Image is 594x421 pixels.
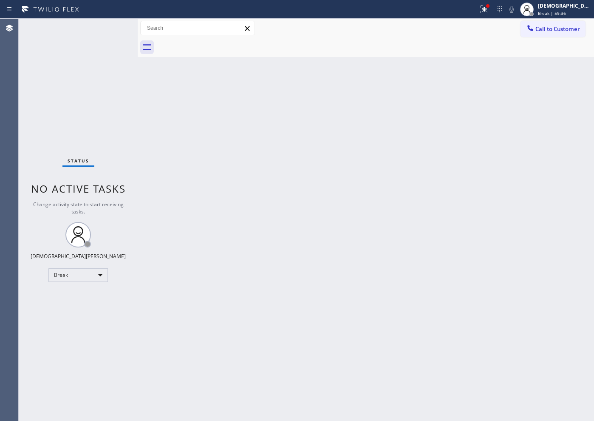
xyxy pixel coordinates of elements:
div: [DEMOGRAPHIC_DATA][PERSON_NAME] [31,253,126,260]
span: Change activity state to start receiving tasks. [33,201,124,215]
div: Break [48,268,108,282]
div: [DEMOGRAPHIC_DATA][PERSON_NAME] [538,2,591,9]
input: Search [141,21,255,35]
button: Call to Customer [520,21,586,37]
span: Status [68,158,89,164]
span: No active tasks [31,182,126,196]
span: Break | 59:36 [538,10,566,16]
button: Mute [506,3,518,15]
span: Call to Customer [535,25,580,33]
